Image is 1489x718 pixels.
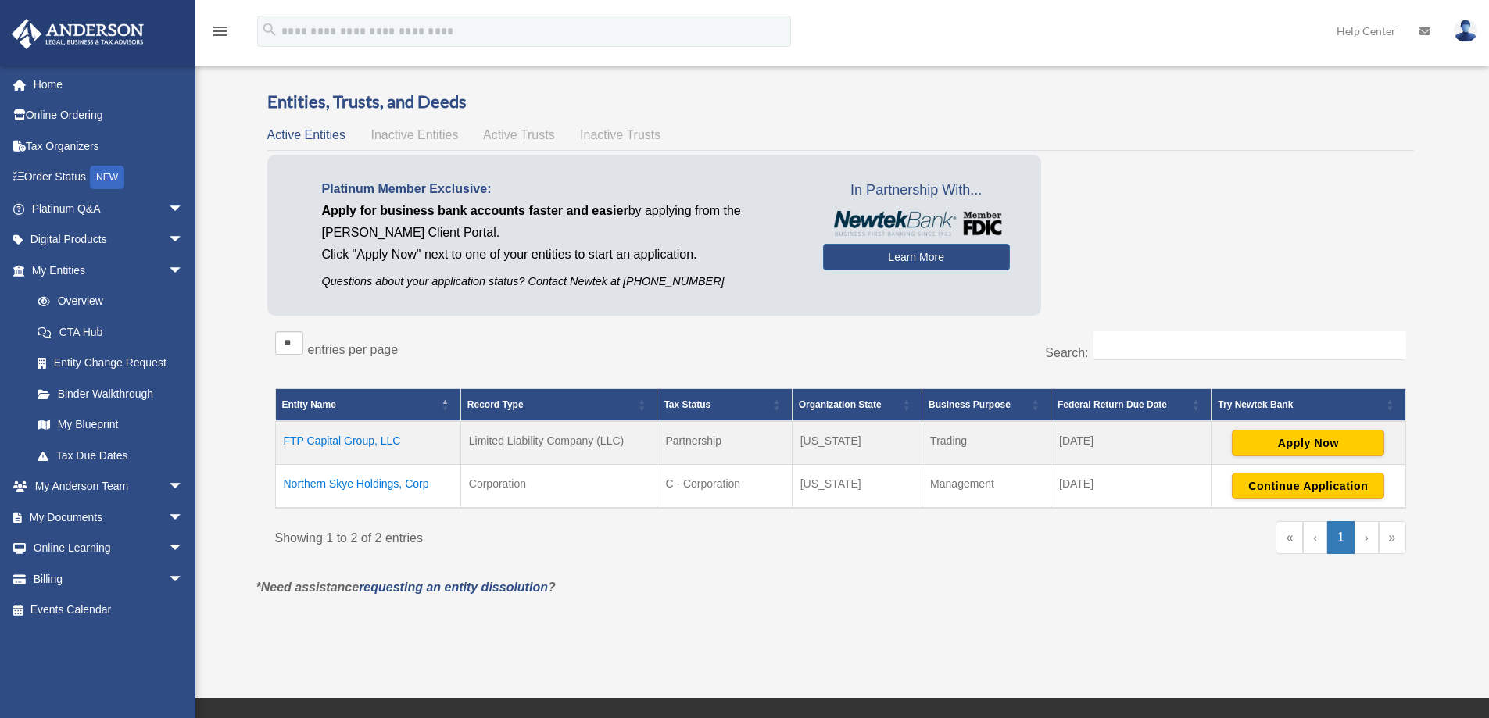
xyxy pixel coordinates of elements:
td: FTP Capital Group, LLC [275,421,460,465]
td: [US_STATE] [792,421,922,465]
span: arrow_drop_down [168,563,199,595]
a: menu [211,27,230,41]
a: Order StatusNEW [11,162,207,194]
img: NewtekBankLogoSM.png [831,211,1002,236]
td: Corporation [460,465,657,509]
th: Business Purpose: Activate to sort [922,389,1051,422]
span: arrow_drop_down [168,471,199,503]
div: NEW [90,166,124,189]
a: Billingarrow_drop_down [11,563,207,595]
a: Events Calendar [11,595,207,626]
th: Organization State: Activate to sort [792,389,922,422]
a: Home [11,69,207,100]
div: Try Newtek Bank [1218,395,1381,414]
span: arrow_drop_down [168,502,199,534]
img: Anderson Advisors Platinum Portal [7,19,149,49]
th: Try Newtek Bank : Activate to sort [1212,389,1405,422]
a: My Anderson Teamarrow_drop_down [11,471,207,502]
span: arrow_drop_down [168,193,199,225]
a: My Documentsarrow_drop_down [11,502,207,533]
span: arrow_drop_down [168,224,199,256]
span: Active Trusts [483,128,555,141]
span: arrow_drop_down [168,255,199,287]
td: Northern Skye Holdings, Corp [275,465,460,509]
span: arrow_drop_down [168,533,199,565]
button: Continue Application [1232,473,1384,499]
td: Limited Liability Company (LLC) [460,421,657,465]
th: Tax Status: Activate to sort [657,389,792,422]
span: Entity Name [282,399,336,410]
span: Tax Status [664,399,710,410]
a: Last [1379,521,1406,554]
span: Active Entities [267,128,345,141]
a: First [1276,521,1303,554]
th: Entity Name: Activate to invert sorting [275,389,460,422]
span: Apply for business bank accounts faster and easier [322,204,628,217]
td: Partnership [657,421,792,465]
h3: Entities, Trusts, and Deeds [267,90,1414,114]
span: Organization State [799,399,882,410]
td: C - Corporation [657,465,792,509]
label: Search: [1045,346,1088,359]
a: Previous [1303,521,1327,554]
a: Online Ordering [11,100,207,131]
a: Platinum Q&Aarrow_drop_down [11,193,207,224]
a: Overview [22,286,191,317]
td: Management [922,465,1051,509]
a: Entity Change Request [22,348,199,379]
a: My Blueprint [22,409,199,441]
span: Business Purpose [929,399,1011,410]
td: [DATE] [1051,465,1212,509]
a: Digital Productsarrow_drop_down [11,224,207,255]
p: by applying from the [PERSON_NAME] Client Portal. [322,200,800,244]
span: Inactive Trusts [580,128,660,141]
a: Online Learningarrow_drop_down [11,533,207,564]
th: Record Type: Activate to sort [460,389,657,422]
a: Binder Walkthrough [22,378,199,409]
a: CTA Hub [22,316,199,348]
td: Trading [922,421,1051,465]
a: Next [1355,521,1379,554]
a: 1 [1327,521,1355,554]
a: Tax Organizers [11,130,207,162]
a: requesting an entity dissolution [359,580,548,594]
i: menu [211,22,230,41]
a: Learn More [823,244,1010,270]
label: entries per page [308,343,399,356]
td: [US_STATE] [792,465,922,509]
button: Apply Now [1232,430,1384,456]
span: Federal Return Due Date [1058,399,1167,410]
img: User Pic [1454,20,1477,42]
span: In Partnership With... [823,178,1010,203]
span: Inactive Entities [370,128,458,141]
td: [DATE] [1051,421,1212,465]
a: My Entitiesarrow_drop_down [11,255,199,286]
i: search [261,21,278,38]
p: Questions about your application status? Contact Newtek at [PHONE_NUMBER] [322,272,800,291]
a: Tax Due Dates [22,440,199,471]
div: Showing 1 to 2 of 2 entries [275,521,829,549]
span: Record Type [467,399,524,410]
th: Federal Return Due Date: Activate to sort [1051,389,1212,422]
em: *Need assistance ? [256,580,556,594]
p: Platinum Member Exclusive: [322,178,800,200]
p: Click "Apply Now" next to one of your entities to start an application. [322,244,800,266]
